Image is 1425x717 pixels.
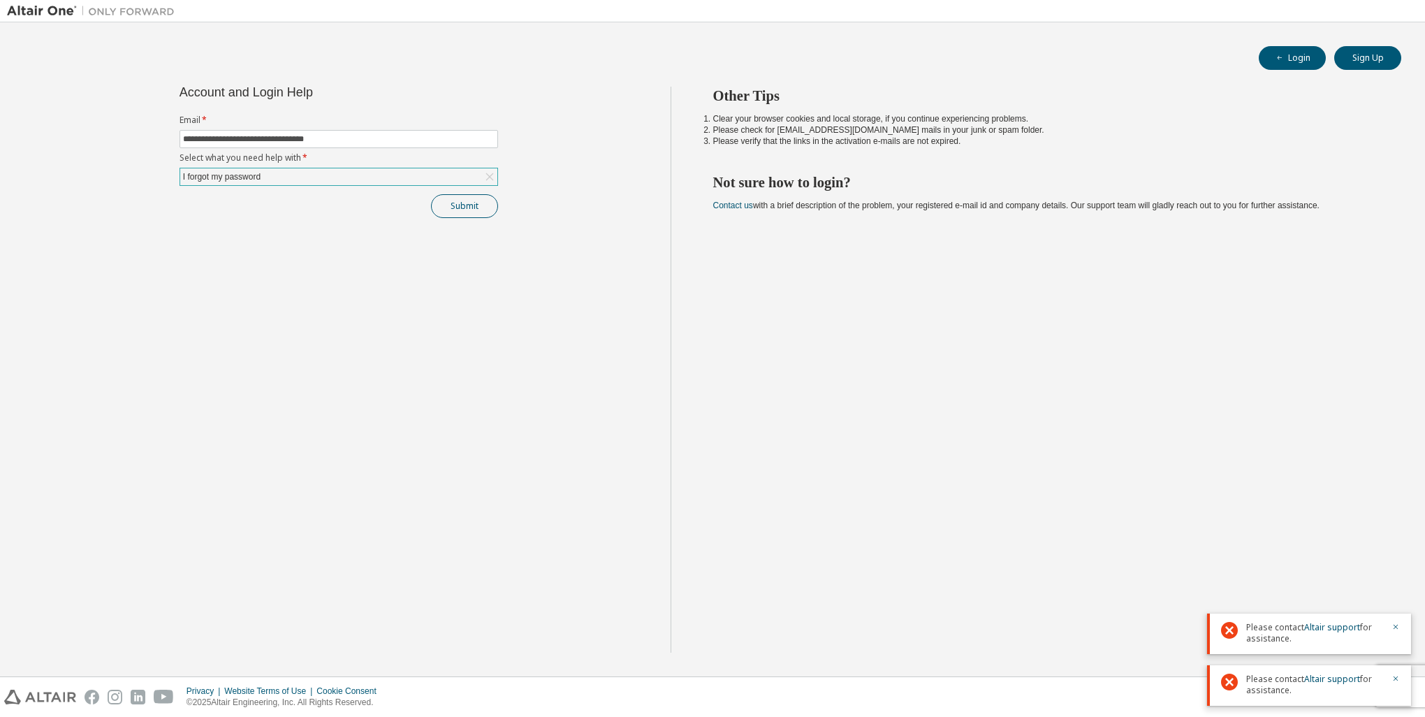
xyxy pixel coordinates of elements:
a: Altair support [1304,621,1360,633]
div: I forgot my password [181,169,263,184]
div: Cookie Consent [316,686,384,697]
a: Contact us [713,201,753,210]
img: altair_logo.svg [4,690,76,704]
div: Privacy [187,686,224,697]
li: Please verify that the links in the activation e-mails are not expired. [713,136,1377,147]
label: Email [180,115,498,126]
div: I forgot my password [180,168,497,185]
a: Altair support [1304,673,1360,685]
span: Please contact for assistance. [1246,674,1383,696]
div: Website Terms of Use [224,686,316,697]
button: Login [1259,46,1326,70]
li: Clear your browser cookies and local storage, if you continue experiencing problems. [713,113,1377,124]
h2: Other Tips [713,87,1377,105]
div: Account and Login Help [180,87,434,98]
p: © 2025 Altair Engineering, Inc. All Rights Reserved. [187,697,385,709]
span: with a brief description of the problem, your registered e-mail id and company details. Our suppo... [713,201,1320,210]
label: Select what you need help with [180,152,498,164]
span: Please contact for assistance. [1246,622,1383,644]
img: instagram.svg [108,690,122,704]
li: Please check for [EMAIL_ADDRESS][DOMAIN_NAME] mails in your junk or spam folder. [713,124,1377,136]
h2: Not sure how to login? [713,173,1377,191]
button: Submit [431,194,498,218]
img: linkedin.svg [131,690,145,704]
img: youtube.svg [154,690,174,704]
img: Altair One [7,4,182,18]
button: Sign Up [1334,46,1401,70]
img: facebook.svg [85,690,99,704]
